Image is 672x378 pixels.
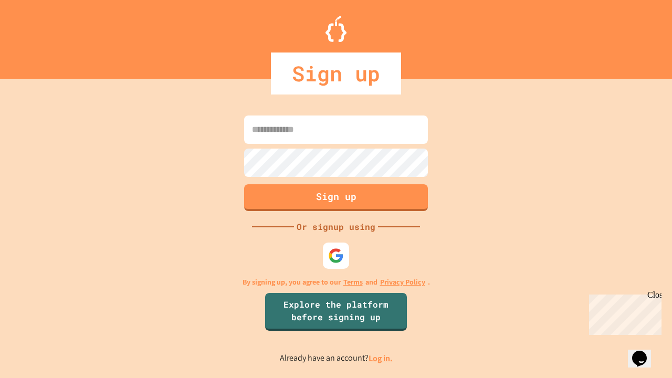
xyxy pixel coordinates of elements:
[628,336,661,367] iframe: chat widget
[280,352,393,365] p: Already have an account?
[265,293,407,331] a: Explore the platform before signing up
[271,52,401,94] div: Sign up
[328,248,344,264] img: google-icon.svg
[243,277,430,288] p: By signing up, you agree to our and .
[343,277,363,288] a: Terms
[380,277,425,288] a: Privacy Policy
[244,184,428,211] button: Sign up
[294,220,378,233] div: Or signup using
[325,16,346,42] img: Logo.svg
[585,290,661,335] iframe: chat widget
[4,4,72,67] div: Chat with us now!Close
[369,353,393,364] a: Log in.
